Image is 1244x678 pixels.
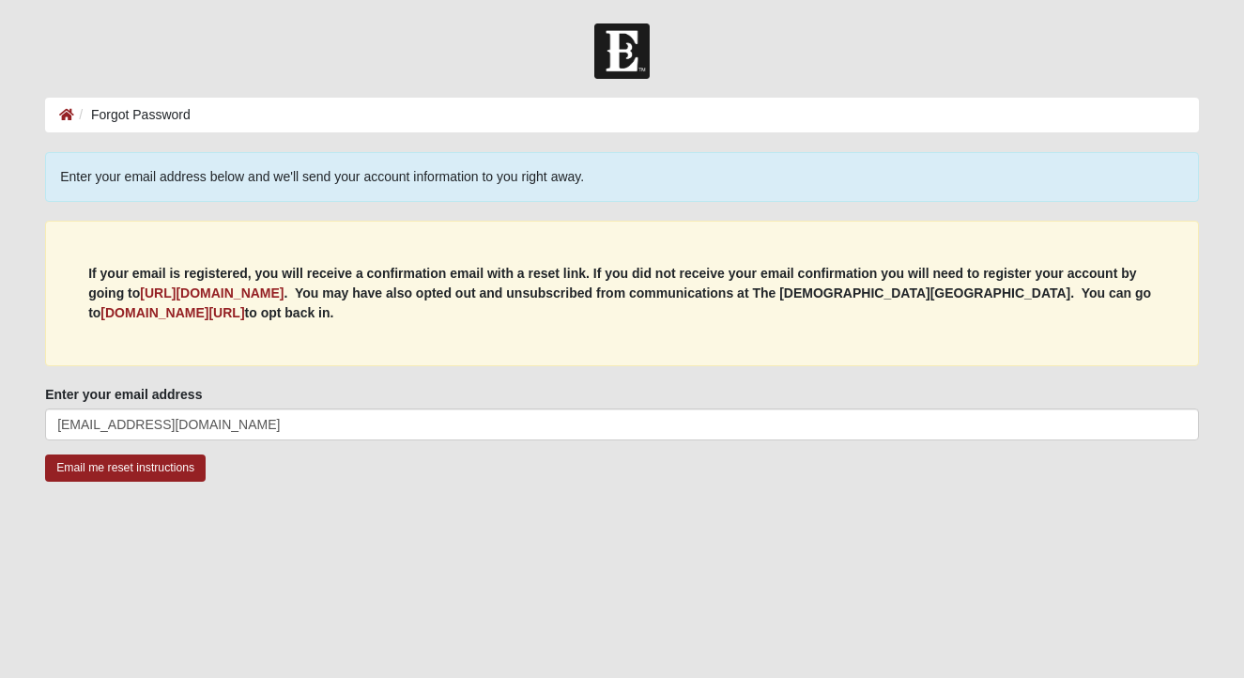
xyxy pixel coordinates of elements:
a: [DOMAIN_NAME][URL] [100,305,244,320]
label: Enter your email address [45,385,202,404]
a: [URL][DOMAIN_NAME] [140,285,284,300]
div: Enter your email address below and we'll send your account information to you right away. [45,152,1199,202]
input: Email me reset instructions [45,455,206,482]
p: If your email is registered, you will receive a confirmation email with a reset link. If you did ... [88,264,1156,323]
li: Forgot Password [74,105,191,125]
img: Church of Eleven22 Logo [594,23,650,79]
